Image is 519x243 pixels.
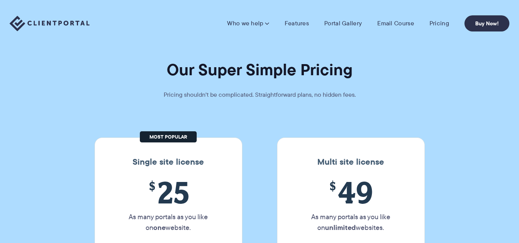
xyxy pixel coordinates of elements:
[298,212,403,233] p: As many portals as you like on websites.
[227,20,269,27] a: Who we help
[298,175,403,210] span: 49
[377,20,414,27] a: Email Course
[116,175,221,210] span: 25
[285,157,417,167] h3: Multi site license
[116,212,221,233] p: As many portals as you like on website.
[285,20,309,27] a: Features
[144,89,375,100] p: Pricing shouldn't be complicated. Straightforward plans, no hidden fees.
[324,20,362,27] a: Portal Gallery
[464,15,509,31] a: Buy Now!
[153,222,166,233] strong: one
[103,157,234,167] h3: Single site license
[429,20,449,27] a: Pricing
[325,222,356,233] strong: unlimited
